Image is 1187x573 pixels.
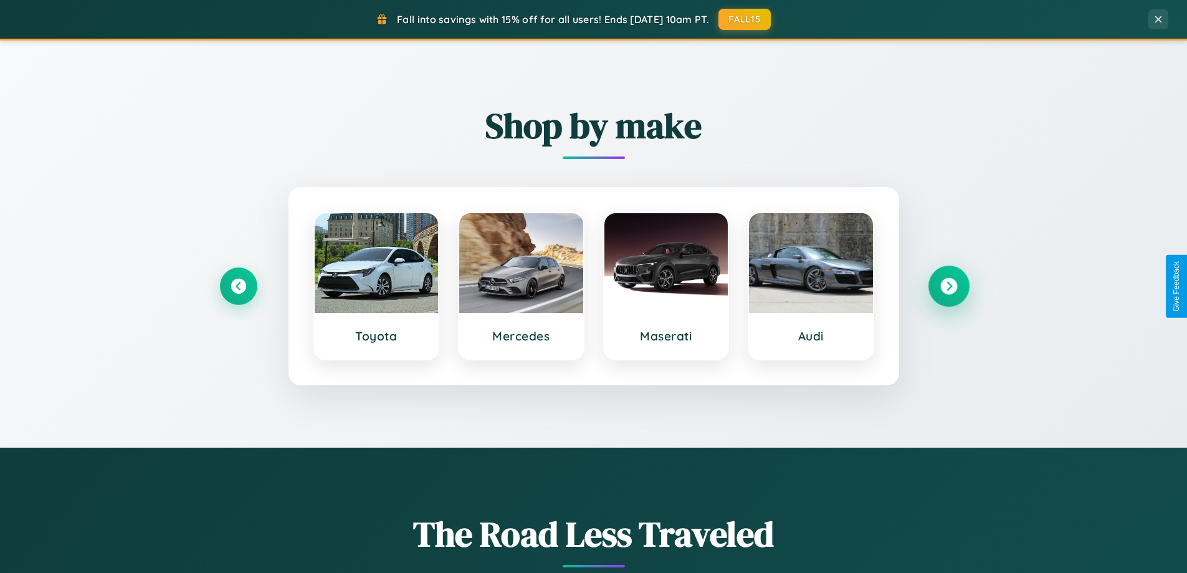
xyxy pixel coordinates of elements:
[397,13,709,26] span: Fall into savings with 15% off for all users! Ends [DATE] 10am PT.
[718,9,771,30] button: FALL15
[472,329,571,344] h3: Mercedes
[761,329,860,344] h3: Audi
[220,510,968,558] h1: The Road Less Traveled
[327,329,426,344] h3: Toyota
[220,102,968,150] h2: Shop by make
[1172,261,1181,312] div: Give Feedback
[617,329,716,344] h3: Maserati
